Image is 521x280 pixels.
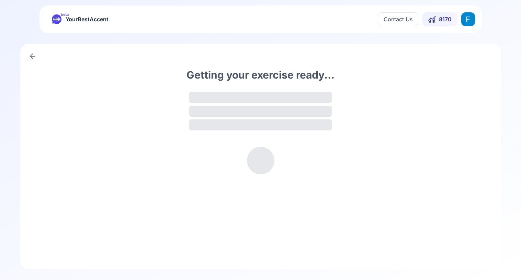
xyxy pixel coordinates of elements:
span: 8170 [439,15,452,23]
a: betaYourBestAccent [46,14,114,24]
button: 8170 [422,12,457,26]
h1: Getting your exercise ready... [186,69,335,81]
span: beta [61,12,69,17]
span: YourBestAccent [66,14,109,24]
img: FB [461,12,475,26]
button: Contact Us [378,12,418,26]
